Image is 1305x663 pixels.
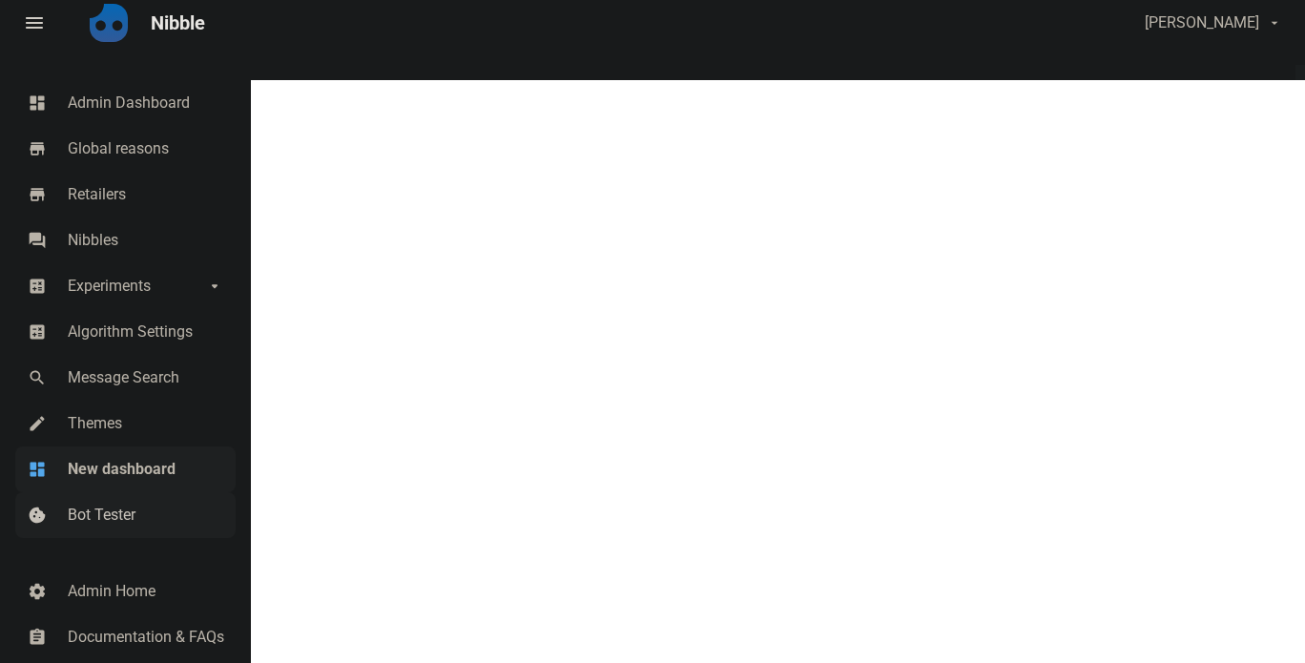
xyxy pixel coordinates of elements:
span: Bot Tester [68,504,224,527]
span: Admin Dashboard [68,92,224,114]
span: Experiments [68,275,205,298]
span: settings [28,580,47,599]
span: calculate [28,275,47,294]
span: Themes [68,412,224,435]
a: mode_editThemes [15,401,236,446]
span: dashboard [28,458,47,477]
span: menu [23,11,46,34]
span: calculate [28,321,47,340]
span: forum [28,229,47,248]
span: Documentation & FAQs [68,626,224,649]
span: cookie [28,504,47,523]
span: Message Search [68,366,224,389]
span: Nibbles [68,229,224,252]
span: mode_edit [28,412,47,431]
a: searchMessage Search [15,355,236,401]
span: New dashboard [68,458,224,481]
button: [PERSON_NAME] [1129,4,1294,42]
span: Admin Home [68,580,224,603]
a: forumNibbles [15,218,236,263]
span: Retailers [68,183,224,206]
p: Nibble [151,10,205,36]
span: dashboard [28,92,47,111]
a: storeGlobal reasons [15,126,236,172]
a: storeRetailers [15,172,236,218]
span: [PERSON_NAME] [1145,11,1259,34]
a: cookieBot Tester [15,492,236,538]
a: calculateAlgorithm Settings [15,309,236,355]
a: calculateExperimentsarrow_drop_down [15,263,236,309]
span: Algorithm Settings [68,321,224,343]
span: arrow_drop_down [205,275,224,294]
a: dashboardNew dashboard [15,446,236,492]
span: store [28,183,47,202]
span: Global reasons [68,137,224,160]
span: store [28,137,47,156]
span: search [28,366,47,385]
span: assignment [28,626,47,645]
a: dashboardAdmin Dashboard [15,80,236,126]
a: assignmentDocumentation & FAQs [15,614,236,660]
